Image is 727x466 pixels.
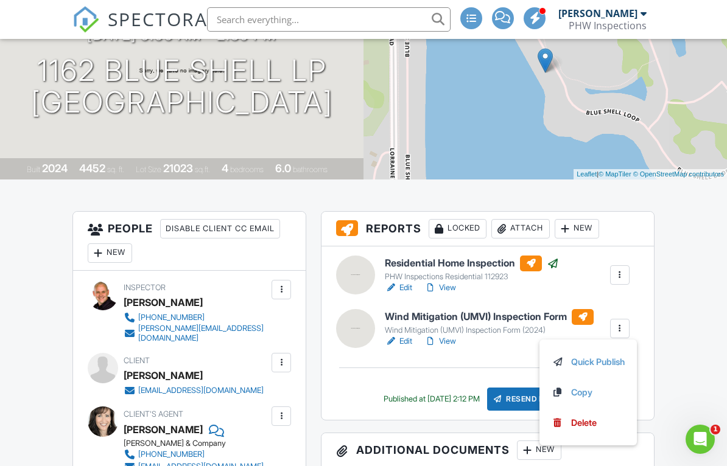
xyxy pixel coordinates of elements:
[555,219,599,238] div: New
[424,335,456,347] a: View
[31,55,333,119] h1: 1162 Blue Shell Lp [GEOGRAPHIC_DATA]
[711,425,720,434] span: 1
[275,162,291,175] div: 6.0
[558,7,637,19] div: [PERSON_NAME]
[385,335,412,347] a: Edit
[207,7,451,32] input: Search everything...
[230,165,264,174] span: bedrooms
[599,170,631,178] a: © MapTiler
[385,256,559,271] h6: Residential Home Inspection
[27,165,40,174] span: Built
[517,440,561,460] div: New
[73,212,306,271] h3: People
[424,282,456,294] a: View
[163,162,193,175] div: 21023
[571,416,597,429] div: Delete
[108,6,208,32] span: SPECTORA
[195,165,210,174] span: sq.ft.
[569,19,647,32] div: PHW Inspections
[552,416,625,429] a: Delete
[577,170,597,178] a: Leaflet
[487,388,592,411] div: Resend Email/Text
[385,272,559,282] div: PHW Inspections Residential 112923
[633,170,724,178] a: © OpenStreetMap contributors
[124,283,166,292] span: Inspector
[222,162,228,175] div: 4
[429,219,486,238] div: Locked
[160,219,280,238] div: Disable Client CC Email
[138,450,205,459] div: [PHONE_NUMBER]
[124,356,150,365] span: Client
[138,324,269,343] div: [PERSON_NAME][EMAIL_ADDRESS][DOMAIN_NAME]
[384,394,480,404] div: Published at [DATE] 2:12 PM
[138,386,264,395] div: [EMAIL_ADDRESS][DOMAIN_NAME]
[385,309,594,325] h6: Wind Mitigation (UMVI) Inspection Form
[686,425,715,454] iframe: Intercom live chat
[72,6,99,33] img: The Best Home Inspection Software - Spectora
[124,366,203,384] div: [PERSON_NAME]
[42,162,68,175] div: 2024
[293,165,328,174] span: bathrooms
[491,219,550,238] div: Attach
[385,282,412,294] a: Edit
[124,384,264,397] a: [EMAIL_ADDRESS][DOMAIN_NAME]
[124,409,183,419] span: Client's Agent
[385,325,594,335] div: Wind Mitigation (UMVI) Inspection Form (2024)
[124,324,269,343] a: [PERSON_NAME][EMAIL_ADDRESS][DOMAIN_NAME]
[385,256,559,282] a: Residential Home Inspection PHW Inspections Residential 112923
[552,355,625,369] a: Quick Publish
[321,212,653,246] h3: Reports
[138,313,205,322] div: [PHONE_NUMBER]
[385,309,594,336] a: Wind Mitigation (UMVI) Inspection Form Wind Mitigation (UMVI) Inspection Form (2024)
[79,162,105,175] div: 4452
[136,165,161,174] span: Lot Size
[124,439,278,448] div: [PERSON_NAME] & Company
[72,16,208,42] a: SPECTORA
[124,448,269,461] a: [PHONE_NUMBER]
[124,293,203,311] div: [PERSON_NAME]
[124,311,269,324] a: [PHONE_NUMBER]
[88,243,132,263] div: New
[124,420,203,439] a: [PERSON_NAME]
[107,165,124,174] span: sq. ft.
[574,169,727,179] div: |
[552,386,625,399] a: Copy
